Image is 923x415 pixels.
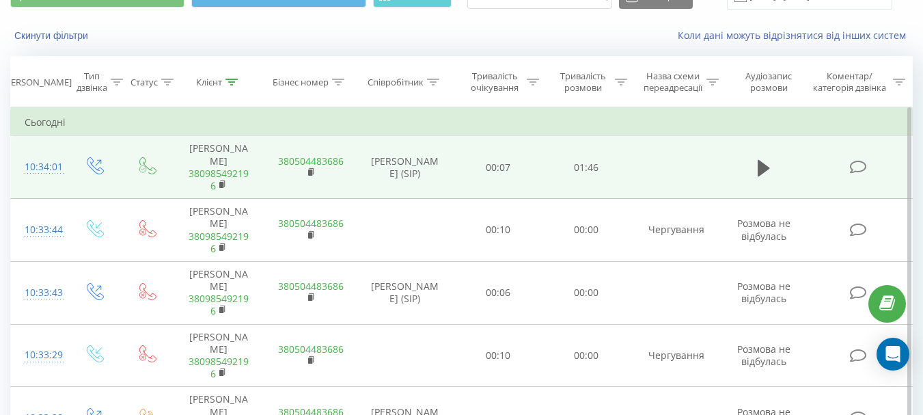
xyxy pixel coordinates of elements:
div: Співробітник [368,77,424,88]
a: 380985492196 [189,230,249,255]
div: Тривалість розмови [555,70,611,94]
td: 00:00 [542,199,631,262]
a: 380985492196 [189,292,249,317]
td: 00:07 [454,136,542,199]
div: Бізнес номер [273,77,329,88]
div: Тривалість очікування [467,70,523,94]
div: Тип дзвінка [77,70,107,94]
a: 380985492196 [189,355,249,380]
td: [PERSON_NAME] (SIP) [356,136,454,199]
div: Назва схеми переадресації [643,70,703,94]
div: Статус [130,77,158,88]
td: [PERSON_NAME] [173,261,264,324]
a: Коли дані можуть відрізнятися вiд інших систем [678,29,913,42]
td: Чергування [631,324,722,387]
div: 10:33:29 [25,342,53,369]
a: 380504483686 [278,343,344,356]
div: Open Intercom Messenger [877,338,909,371]
td: [PERSON_NAME] [173,324,264,387]
div: [PERSON_NAME] [3,77,72,88]
button: Скинути фільтри [10,29,95,42]
td: 00:10 [454,199,542,262]
span: Розмова не відбулась [737,217,790,242]
a: 380504483686 [278,280,344,293]
td: 00:00 [542,324,631,387]
td: 00:06 [454,261,542,324]
a: 380504483686 [278,217,344,230]
td: 00:00 [542,261,631,324]
div: Клієнт [196,77,222,88]
td: [PERSON_NAME] [173,136,264,199]
td: [PERSON_NAME] [173,199,264,262]
div: Коментар/категорія дзвінка [810,70,890,94]
td: Сьогодні [11,109,913,136]
div: Аудіозапис розмови [734,70,803,94]
span: Розмова не відбулась [737,280,790,305]
a: 380985492196 [189,167,249,192]
div: 10:34:01 [25,154,53,180]
td: [PERSON_NAME] (SIP) [356,261,454,324]
td: 00:10 [454,324,542,387]
a: 380504483686 [278,155,344,168]
td: Чергування [631,199,722,262]
span: Розмова не відбулась [737,343,790,368]
td: 01:46 [542,136,631,199]
div: 10:33:43 [25,280,53,306]
div: 10:33:44 [25,217,53,243]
